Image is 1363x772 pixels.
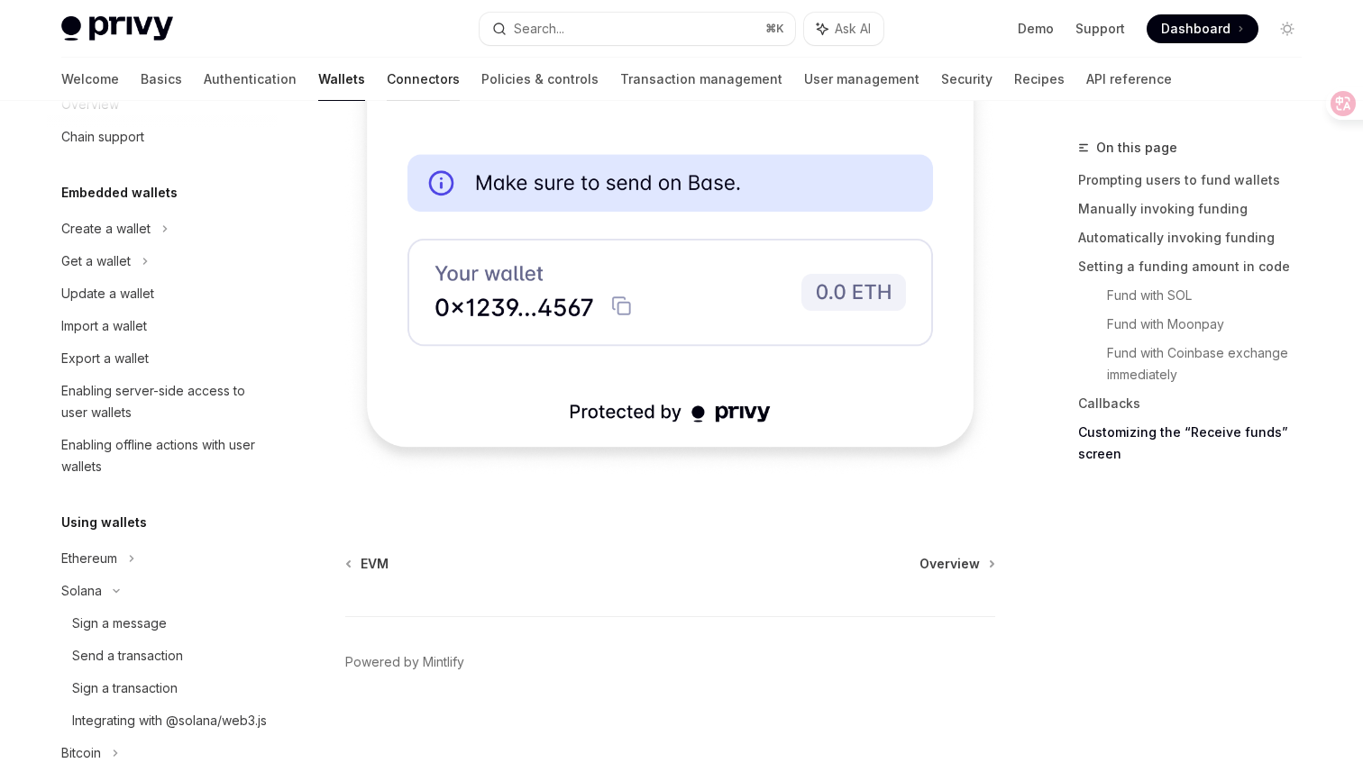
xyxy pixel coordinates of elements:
div: Sign a message [72,613,167,634]
div: Search... [514,18,564,40]
div: Update a wallet [61,283,154,304]
a: Policies & controls [481,58,599,101]
span: On this page [1096,137,1177,159]
button: Search...⌘K [480,13,795,45]
div: Send a transaction [72,645,183,667]
button: Toggle dark mode [1273,14,1302,43]
a: API reference [1086,58,1172,101]
a: Enabling server-side access to user wallets [47,375,278,429]
a: Integrating with @solana/web3.js [47,704,278,737]
a: Enabling offline actions with user wallets [47,429,278,483]
a: Authentication [204,58,297,101]
button: Ask AI [804,13,883,45]
div: Chain support [61,126,144,148]
div: Import a wallet [61,315,147,337]
a: Prompting users to fund wallets [1078,166,1316,195]
span: Overview [919,555,980,573]
a: Connectors [387,58,460,101]
span: EVM [361,555,389,573]
a: Sign a message [47,607,278,640]
a: Manually invoking funding [1078,195,1316,223]
a: Support [1075,20,1125,38]
div: Get a wallet [61,250,131,272]
a: Transaction management [620,58,782,101]
a: Customizing the “Receive funds” screen [1078,418,1316,468]
a: EVM [347,555,389,573]
h5: Embedded wallets [61,182,178,204]
a: Wallets [318,58,365,101]
a: Welcome [61,58,119,101]
div: Sign a transaction [72,677,178,699]
a: Fund with SOL [1107,281,1316,310]
div: Ethereum [61,548,117,569]
span: Dashboard [1161,20,1230,38]
a: Recipes [1014,58,1065,101]
a: Chain support [47,121,278,153]
a: Send a transaction [47,640,278,672]
h5: Using wallets [61,512,147,533]
a: Callbacks [1078,389,1316,418]
a: Demo [1018,20,1054,38]
a: Fund with Coinbase exchange immediately [1107,339,1316,389]
div: Export a wallet [61,348,149,369]
a: Dashboard [1147,14,1258,43]
div: Solana [61,580,102,602]
div: Enabling offline actions with user wallets [61,434,267,477]
div: Create a wallet [61,218,151,240]
a: Export a wallet [47,342,278,375]
a: Basics [141,58,182,101]
a: Sign a transaction [47,672,278,704]
a: Update a wallet [47,277,278,310]
a: Import a wallet [47,310,278,342]
a: Automatically invoking funding [1078,223,1316,252]
a: Powered by Mintlify [345,653,464,671]
div: Bitcoin [61,742,101,764]
a: Overview [919,555,993,573]
a: Fund with Moonpay [1107,310,1316,339]
a: Setting a funding amount in code [1078,252,1316,281]
a: User management [804,58,919,101]
a: Security [941,58,993,101]
span: ⌘ K [765,22,784,36]
span: Ask AI [835,20,871,38]
div: Integrating with @solana/web3.js [72,710,267,731]
img: light logo [61,16,173,41]
div: Enabling server-side access to user wallets [61,380,267,423]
